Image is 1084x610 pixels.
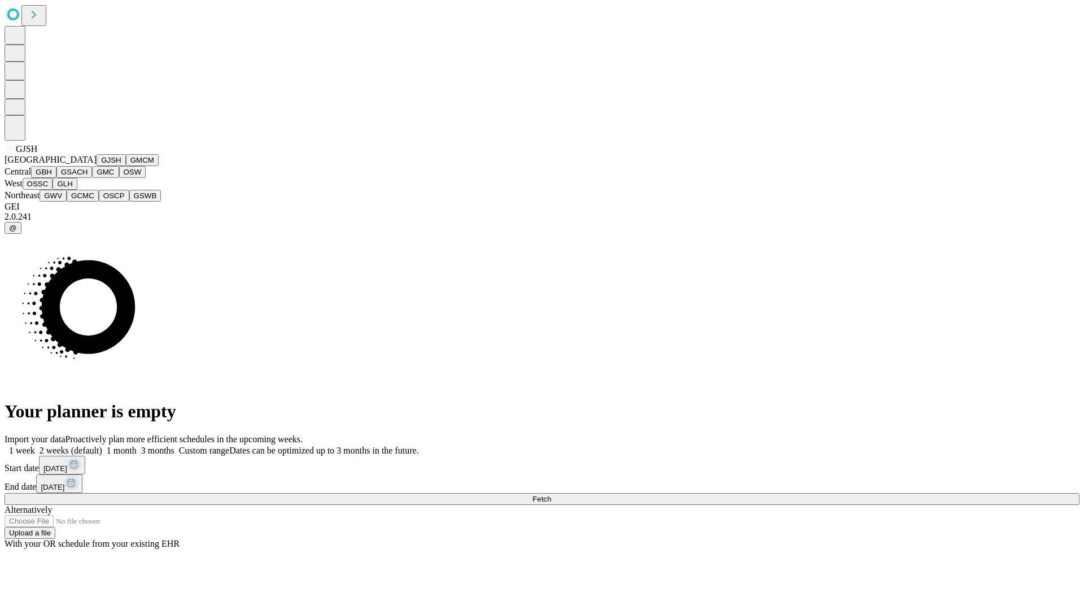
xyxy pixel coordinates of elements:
[39,456,85,474] button: [DATE]
[179,446,229,455] span: Custom range
[5,474,1079,493] div: End date
[5,212,1079,222] div: 2.0.241
[31,166,56,178] button: GBH
[23,178,53,190] button: OSSC
[5,505,52,515] span: Alternatively
[126,154,159,166] button: GMCM
[119,166,146,178] button: OSW
[43,464,67,473] span: [DATE]
[107,446,137,455] span: 1 month
[97,154,126,166] button: GJSH
[5,155,97,164] span: [GEOGRAPHIC_DATA]
[53,178,77,190] button: GLH
[41,483,64,491] span: [DATE]
[5,493,1079,505] button: Fetch
[5,167,31,176] span: Central
[141,446,174,455] span: 3 months
[56,166,92,178] button: GSACH
[5,202,1079,212] div: GEI
[92,166,119,178] button: GMC
[5,190,40,200] span: Northeast
[16,144,37,154] span: GJSH
[129,190,161,202] button: GSWB
[5,539,180,548] span: With your OR schedule from your existing EHR
[99,190,129,202] button: OSCP
[229,446,418,455] span: Dates can be optimized up to 3 months in the future.
[9,446,35,455] span: 1 week
[40,446,102,455] span: 2 weeks (default)
[532,495,551,503] span: Fetch
[67,190,99,202] button: GCMC
[5,222,21,234] button: @
[5,434,65,444] span: Import your data
[40,190,67,202] button: GWV
[65,434,303,444] span: Proactively plan more efficient schedules in the upcoming weeks.
[36,474,82,493] button: [DATE]
[5,401,1079,422] h1: Your planner is empty
[5,527,55,539] button: Upload a file
[5,178,23,188] span: West
[9,224,17,232] span: @
[5,456,1079,474] div: Start date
